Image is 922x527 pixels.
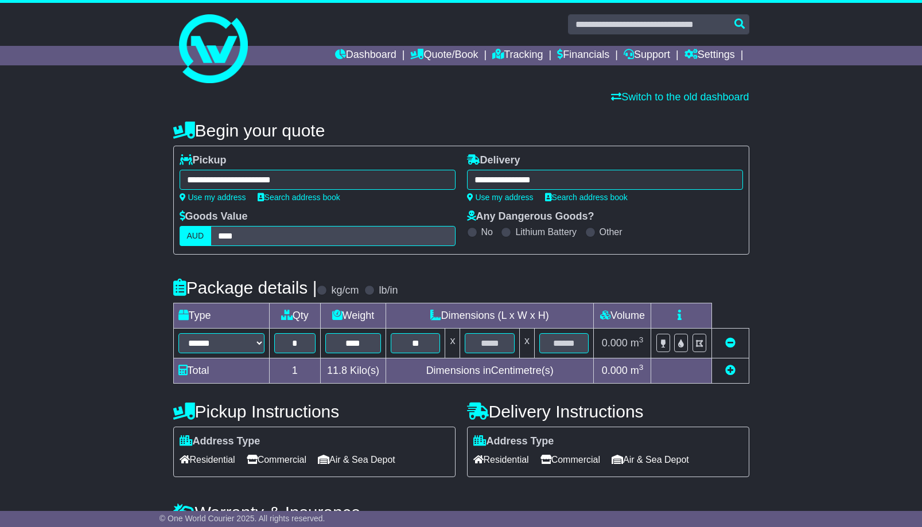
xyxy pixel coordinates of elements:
[386,358,594,384] td: Dimensions in Centimetre(s)
[639,335,644,344] sup: 3
[602,337,628,349] span: 0.000
[173,358,269,384] td: Total
[258,193,340,202] a: Search address book
[473,451,529,469] span: Residential
[684,46,735,65] a: Settings
[445,329,460,358] td: x
[173,121,749,140] h4: Begin your quote
[320,358,386,384] td: Kilo(s)
[379,284,398,297] label: lb/in
[180,154,227,167] label: Pickup
[320,303,386,329] td: Weight
[725,337,736,349] a: Remove this item
[467,154,520,167] label: Delivery
[473,435,554,448] label: Address Type
[159,514,325,523] span: © One World Courier 2025. All rights reserved.
[600,227,623,237] label: Other
[639,363,644,372] sup: 3
[269,303,320,329] td: Qty
[467,402,749,421] h4: Delivery Instructions
[725,365,736,376] a: Add new item
[594,303,651,329] td: Volume
[540,451,600,469] span: Commercial
[410,46,478,65] a: Quote/Book
[492,46,543,65] a: Tracking
[335,46,396,65] a: Dashboard
[173,503,749,522] h4: Warranty & Insurance
[631,365,644,376] span: m
[612,451,689,469] span: Air & Sea Depot
[331,284,359,297] label: kg/cm
[386,303,594,329] td: Dimensions (L x W x H)
[519,329,534,358] td: x
[467,210,594,223] label: Any Dangerous Goods?
[173,303,269,329] td: Type
[624,46,670,65] a: Support
[611,91,749,103] a: Switch to the old dashboard
[545,193,628,202] a: Search address book
[631,337,644,349] span: m
[180,226,212,246] label: AUD
[173,278,317,297] h4: Package details |
[247,451,306,469] span: Commercial
[173,402,456,421] h4: Pickup Instructions
[557,46,609,65] a: Financials
[180,435,260,448] label: Address Type
[602,365,628,376] span: 0.000
[269,358,320,384] td: 1
[180,210,248,223] label: Goods Value
[467,193,534,202] a: Use my address
[327,365,347,376] span: 11.8
[318,451,395,469] span: Air & Sea Depot
[180,193,246,202] a: Use my address
[481,227,493,237] label: No
[515,227,577,237] label: Lithium Battery
[180,451,235,469] span: Residential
